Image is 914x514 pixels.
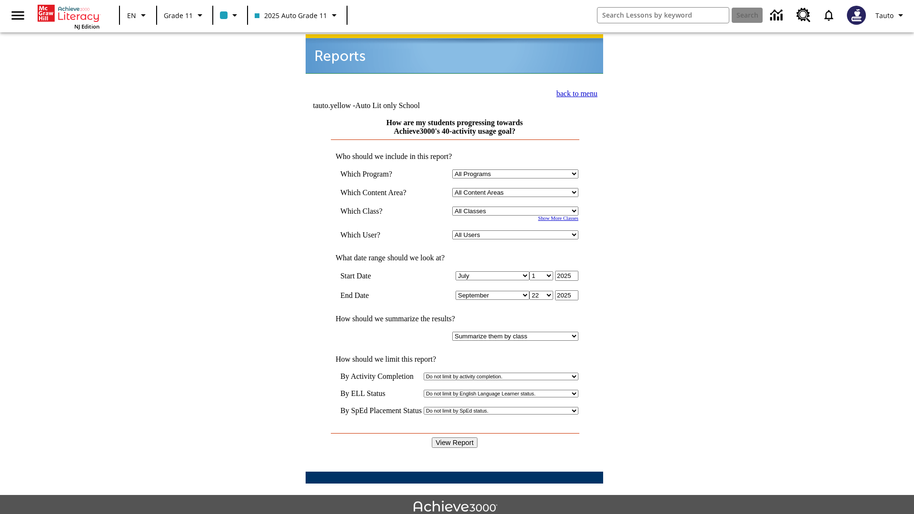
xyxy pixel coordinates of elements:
nobr: Which Content Area? [340,188,407,197]
span: 2025 Auto Grade 11 [255,10,327,20]
a: Resource Center, Will open in new tab [791,2,816,28]
button: Class: 2025 Auto Grade 11, Select your class [251,7,344,24]
button: Language: EN, Select a language [123,7,153,24]
td: How should we summarize the results? [331,315,578,323]
button: Grade: Grade 11, Select a grade [160,7,209,24]
img: Avatar [847,6,866,25]
button: Profile/Settings [872,7,910,24]
button: Class color is light blue. Change class color [216,7,244,24]
button: Open side menu [4,1,32,30]
button: Select a new avatar [841,3,872,28]
input: View Report [432,437,477,448]
td: Who should we include in this report? [331,152,578,161]
td: By SpEd Placement Status [340,406,422,415]
a: Show More Classes [538,216,578,221]
td: Which User? [340,230,420,239]
span: Tauto [875,10,894,20]
nobr: Auto Lit only School [355,101,420,109]
td: By Activity Completion [340,372,422,381]
input: search field [597,8,729,23]
td: Which Class? [340,207,420,216]
td: Which Program? [340,169,420,178]
a: Data Center [765,2,791,29]
a: How are my students progressing towards Achieve3000's 40-activity usage goal? [387,119,523,135]
span: Grade 11 [164,10,193,20]
a: back to menu [556,89,597,98]
td: What date range should we look at? [331,254,578,262]
td: How should we limit this report? [331,355,578,364]
td: End Date [340,290,420,300]
td: Start Date [340,271,420,281]
a: Notifications [816,3,841,28]
span: EN [127,10,136,20]
div: Home [38,3,99,30]
td: By ELL Status [340,389,422,398]
span: NJ Edition [74,23,99,30]
img: header [306,34,603,74]
td: tauto.yellow - [313,101,487,110]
